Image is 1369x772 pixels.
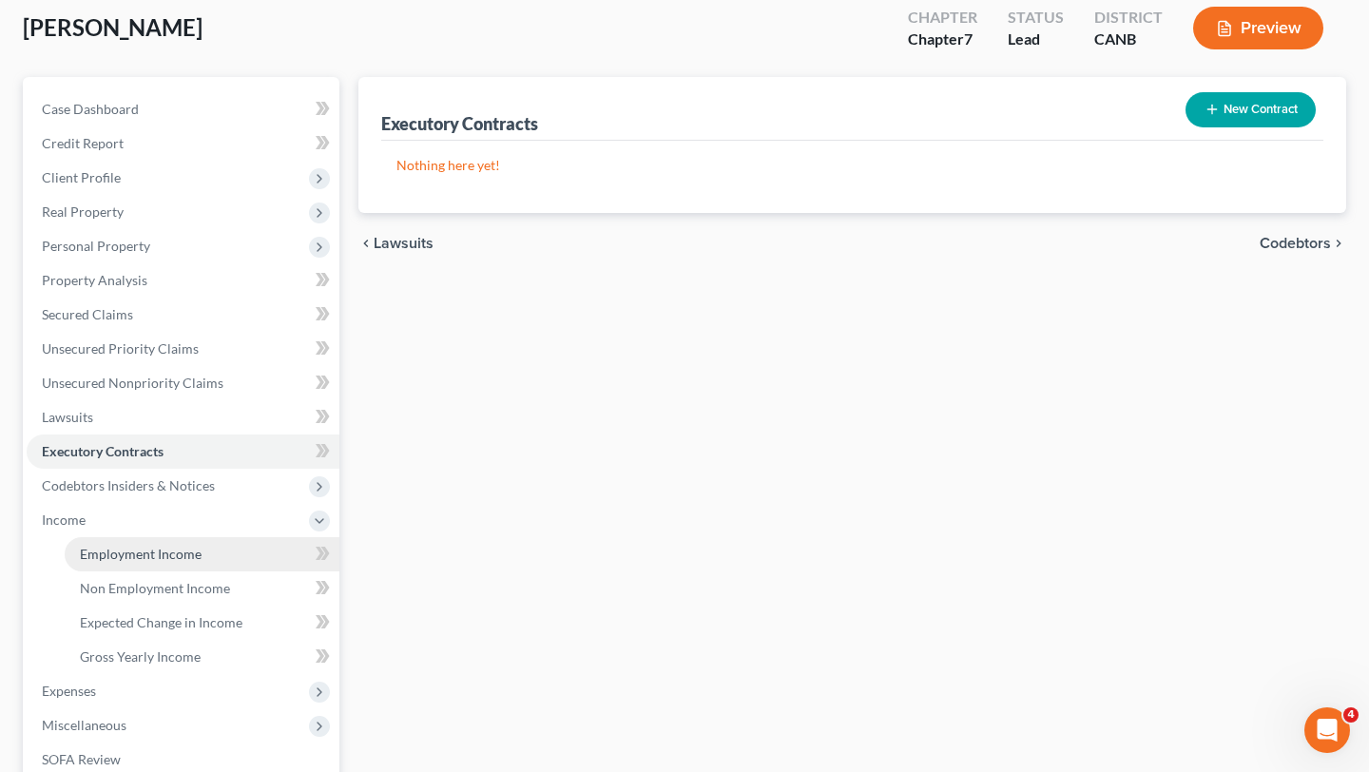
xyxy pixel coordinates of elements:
[65,537,339,571] a: Employment Income
[42,683,96,699] span: Expenses
[1094,29,1163,50] div: CANB
[1343,707,1359,723] span: 4
[1094,7,1163,29] div: District
[27,400,339,434] a: Lawsuits
[42,169,121,185] span: Client Profile
[1008,29,1064,50] div: Lead
[1193,7,1323,49] button: Preview
[42,375,223,391] span: Unsecured Nonpriority Claims
[80,580,230,596] span: Non Employment Income
[65,640,339,674] a: Gross Yearly Income
[1304,707,1350,753] iframe: Intercom live chat
[42,203,124,220] span: Real Property
[27,434,339,469] a: Executory Contracts
[42,443,164,459] span: Executory Contracts
[964,29,973,48] span: 7
[65,606,339,640] a: Expected Change in Income
[1260,236,1346,251] button: Codebtors chevron_right
[358,236,434,251] button: chevron_left Lawsuits
[381,112,538,135] div: Executory Contracts
[42,135,124,151] span: Credit Report
[80,614,242,630] span: Expected Change in Income
[42,511,86,528] span: Income
[27,366,339,400] a: Unsecured Nonpriority Claims
[42,101,139,117] span: Case Dashboard
[908,7,977,29] div: Chapter
[27,263,339,298] a: Property Analysis
[396,156,1308,175] p: Nothing here yet!
[1008,7,1064,29] div: Status
[42,238,150,254] span: Personal Property
[374,236,434,251] span: Lawsuits
[80,546,202,562] span: Employment Income
[42,751,121,767] span: SOFA Review
[27,298,339,332] a: Secured Claims
[42,272,147,288] span: Property Analysis
[1260,236,1331,251] span: Codebtors
[23,13,202,41] span: [PERSON_NAME]
[27,332,339,366] a: Unsecured Priority Claims
[1331,236,1346,251] i: chevron_right
[42,306,133,322] span: Secured Claims
[65,571,339,606] a: Non Employment Income
[42,340,199,357] span: Unsecured Priority Claims
[1186,92,1316,127] button: New Contract
[27,126,339,161] a: Credit Report
[42,477,215,493] span: Codebtors Insiders & Notices
[358,236,374,251] i: chevron_left
[80,648,201,665] span: Gross Yearly Income
[42,409,93,425] span: Lawsuits
[42,717,126,733] span: Miscellaneous
[27,92,339,126] a: Case Dashboard
[908,29,977,50] div: Chapter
